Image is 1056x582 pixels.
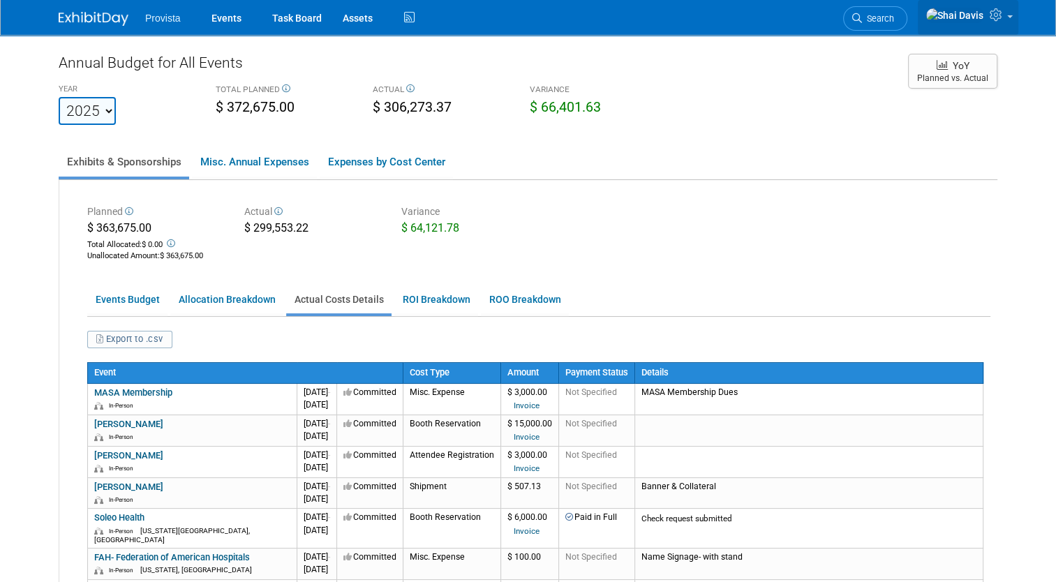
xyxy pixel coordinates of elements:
[328,512,330,522] span: -
[94,482,163,492] a: [PERSON_NAME]
[635,548,983,579] td: Name Signage- with stand
[565,450,617,460] span: Not Specified
[514,432,540,442] a: Invoice
[373,99,452,115] span: $ 306,273.37
[304,419,330,428] span: [DATE]
[94,526,250,544] span: [US_STATE][GEOGRAPHIC_DATA], [GEOGRAPHIC_DATA]
[87,286,168,313] a: Events Budget
[565,552,617,562] span: Not Specified
[373,84,509,98] div: ACTUAL
[403,383,501,415] td: Misc. Expense
[160,251,203,260] span: $ 363,675.00
[953,60,969,71] span: YoY
[337,415,403,446] td: Committed
[244,221,380,239] div: $ 299,553.22
[635,477,983,509] td: Banner & Collateral
[337,509,403,548] td: Committed
[109,528,138,535] span: In-Person
[59,12,128,26] img: ExhibitDay
[304,525,328,535] span: [DATE]
[94,433,103,441] img: In-Person Event
[925,8,984,23] img: Shai Davis
[337,548,403,579] td: Committed
[304,552,330,562] span: [DATE]
[530,99,601,115] span: $ 66,401.63
[59,84,195,97] div: YEAR
[328,419,330,428] span: -
[304,482,330,491] span: [DATE]
[328,482,330,491] span: -
[142,240,163,249] span: $ 0.00
[304,387,330,397] span: [DATE]
[140,565,252,574] span: [US_STATE], [GEOGRAPHIC_DATA]
[401,204,537,221] div: Variance
[304,450,330,460] span: [DATE]
[88,363,403,384] th: Event
[286,286,392,313] a: Actual Costs Details
[401,221,459,234] span: $ 64,121.78
[216,99,295,115] span: $ 372,675.00
[59,147,189,177] a: Exhibits & Sponsorships
[94,419,163,429] a: [PERSON_NAME]
[403,509,501,548] td: Booth Reservation
[908,54,997,89] button: YoY Planned vs. Actual
[514,526,540,536] a: Invoice
[94,402,103,410] img: In-Person Event
[514,401,540,410] a: Invoice
[304,400,328,410] span: [DATE]
[635,383,983,415] td: MASA Membership Dues
[87,251,158,260] span: Unallocated Amount
[94,496,103,504] img: In-Person Event
[304,494,328,504] span: [DATE]
[403,363,501,384] th: Cost Type
[403,477,501,509] td: Shipment
[94,465,103,472] img: In-Person Event
[641,514,976,524] div: Check request submitted
[328,552,330,562] span: -
[565,482,617,491] span: Not Specified
[192,147,317,177] a: Misc. Annual Expenses
[530,84,666,98] div: VARIANCE
[320,147,453,177] a: Expenses by Cost Center
[94,528,103,535] img: In-Person Event
[145,13,181,24] span: Provista
[87,331,172,348] button: Export to .csv
[109,465,138,472] span: In-Person
[337,383,403,415] td: Committed
[328,450,330,460] span: -
[501,548,559,579] td: $ 100.00
[216,84,352,98] div: TOTAL PLANNED
[403,415,501,446] td: Booth Reservation
[109,433,138,440] span: In-Person
[94,512,144,523] a: Soleo Health
[109,567,138,574] span: In-Person
[403,446,501,477] td: Attendee Registration
[501,509,559,548] td: $ 6,000.00
[337,446,403,477] td: Committed
[559,509,635,548] td: Paid in Full
[843,6,907,31] a: Search
[304,431,328,441] span: [DATE]
[635,363,983,384] th: Details
[94,567,103,574] img: In-Person Event
[304,463,328,472] span: [DATE]
[94,450,163,461] a: [PERSON_NAME]
[94,387,172,398] a: MASA Membership
[394,286,478,313] a: ROI Breakdown
[481,286,569,313] a: ROO Breakdown
[501,363,559,384] th: Amount
[170,286,283,313] a: Allocation Breakdown
[403,548,501,579] td: Misc. Expense
[94,552,250,562] a: FAH- Federation of American Hospitals
[501,383,559,415] td: $ 3,000.00
[87,251,223,262] div: :
[565,419,617,428] span: Not Specified
[109,496,138,503] span: In-Person
[514,463,540,473] a: Invoice
[59,52,894,80] div: Annual Budget for All Events
[501,446,559,477] td: $ 3,000.00
[87,204,223,221] div: Planned
[565,387,617,397] span: Not Specified
[337,477,403,509] td: Committed
[501,415,559,446] td: $ 15,000.00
